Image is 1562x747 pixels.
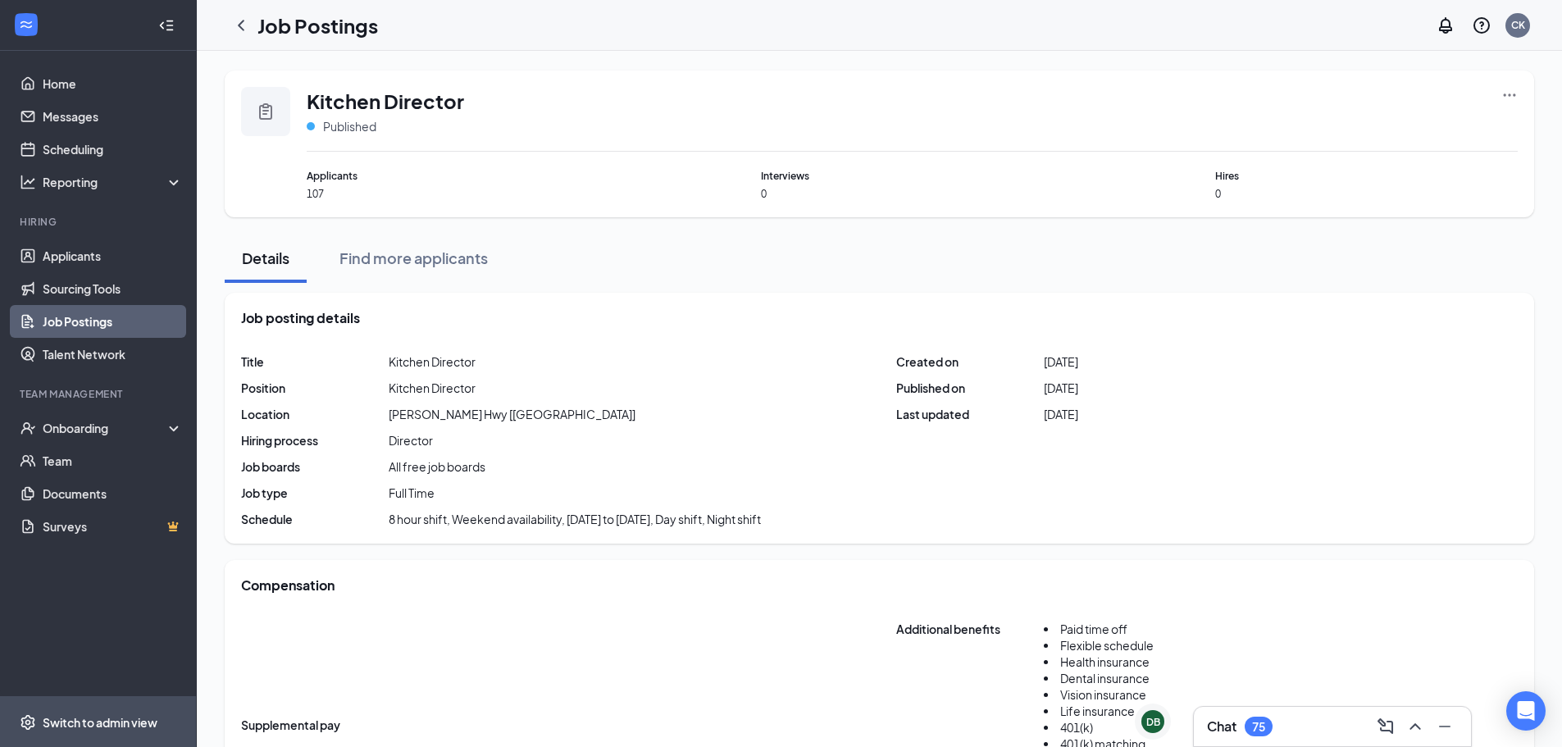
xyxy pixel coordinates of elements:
[1435,717,1455,736] svg: Minimize
[389,380,476,396] div: Kitchen Director
[761,187,1063,201] span: 0
[43,305,183,338] a: Job Postings
[241,248,290,268] div: Details
[1060,720,1093,735] span: 401(k)
[896,353,1044,370] span: Created on
[20,174,36,190] svg: Analysis
[158,17,175,34] svg: Collapse
[1044,353,1078,370] span: [DATE]
[896,406,1044,422] span: Last updated
[1506,691,1546,731] div: Open Intercom Messenger
[1146,715,1160,729] div: DB
[241,309,360,327] span: Job posting details
[43,338,183,371] a: Talent Network
[43,477,183,510] a: Documents
[1215,168,1518,184] span: Hires
[1060,671,1150,686] span: Dental insurance
[241,380,389,396] span: Position
[307,87,464,115] span: Kitchen Director
[43,714,157,731] div: Switch to admin view
[1060,654,1150,669] span: Health insurance
[20,714,36,731] svg: Settings
[1402,713,1428,740] button: ChevronUp
[1060,704,1135,718] span: Life insurance
[1252,720,1265,734] div: 75
[339,248,488,268] div: Find more applicants
[43,133,183,166] a: Scheduling
[389,432,433,449] div: Director
[1060,638,1154,653] span: Flexible schedule
[1436,16,1455,35] svg: Notifications
[389,511,761,527] span: 8 hour shift, Weekend availability, [DATE] to [DATE], Day shift, Night shift
[43,420,169,436] div: Onboarding
[241,485,389,501] span: Job type
[20,215,180,229] div: Hiring
[231,16,251,35] svg: ChevronLeft
[389,406,635,422] span: [PERSON_NAME] Hwy [[GEOGRAPHIC_DATA]]
[1501,87,1518,103] svg: Ellipses
[43,272,183,305] a: Sourcing Tools
[43,444,183,477] a: Team
[307,187,609,201] span: 107
[1044,406,1078,422] span: [DATE]
[1215,187,1518,201] span: 0
[761,168,1063,184] span: Interviews
[241,511,389,527] span: Schedule
[257,11,378,39] h1: Job Postings
[323,118,376,134] span: Published
[20,387,180,401] div: Team Management
[1060,622,1127,636] span: Paid time off
[241,458,389,475] span: Job boards
[1207,717,1236,736] h3: Chat
[43,100,183,133] a: Messages
[1373,713,1399,740] button: ComposeMessage
[1044,380,1078,396] span: [DATE]
[43,510,183,543] a: SurveysCrown
[1511,18,1525,32] div: CK
[43,174,184,190] div: Reporting
[256,102,276,121] svg: Clipboard
[1376,717,1396,736] svg: ComposeMessage
[307,168,609,184] span: Applicants
[241,353,389,370] span: Title
[241,717,389,733] span: Supplemental pay
[18,16,34,33] svg: WorkstreamLogo
[1060,687,1146,702] span: Vision insurance
[241,406,389,422] span: Location
[241,576,335,594] span: Compensation
[389,485,435,501] span: Full Time
[1405,717,1425,736] svg: ChevronUp
[1432,713,1458,740] button: Minimize
[896,380,1044,396] span: Published on
[389,458,485,475] span: All free job boards
[389,353,476,370] span: Kitchen Director
[43,67,183,100] a: Home
[1472,16,1491,35] svg: QuestionInfo
[241,432,389,449] span: Hiring process
[43,239,183,272] a: Applicants
[20,420,36,436] svg: UserCheck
